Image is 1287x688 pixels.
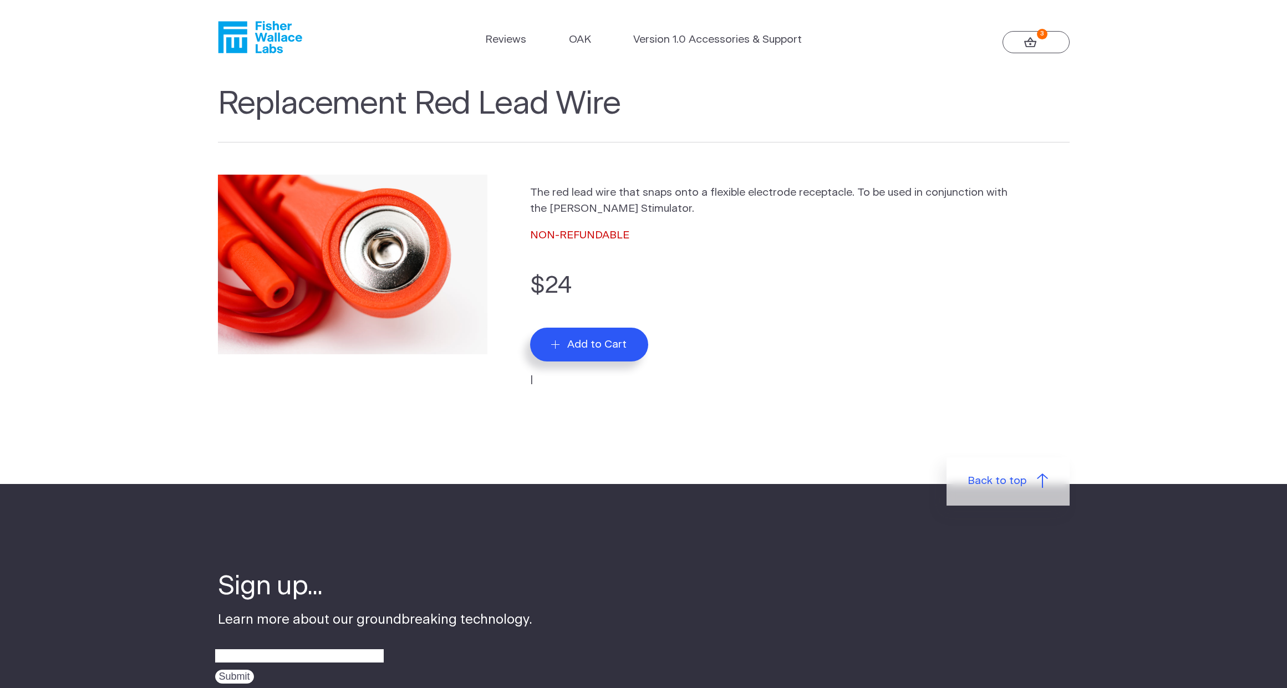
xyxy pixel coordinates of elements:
span: Add to Cart [567,338,627,351]
strong: 3 [1037,29,1047,39]
a: 3 [1003,31,1070,53]
h1: Replacement Red Lead Wire [218,85,1070,143]
input: Submit [215,670,254,684]
a: Reviews [485,32,526,48]
a: OAK [569,32,591,48]
img: Replacement Red Lead Wire [218,175,487,354]
a: Version 1.0 Accessories & Support [633,32,802,48]
form: | [530,268,1070,388]
span: Back to top [968,473,1026,490]
h4: Sign up... [218,569,532,605]
a: Back to top [947,457,1070,505]
span: NON-REFUNDABLE [530,230,629,241]
p: The red lead wire that snaps onto a flexible electrode receptacle. To be used in conjunction with... [530,185,1020,217]
a: Fisher Wallace [218,21,302,53]
button: Add to Cart [530,328,648,361]
p: $24 [530,268,1070,304]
